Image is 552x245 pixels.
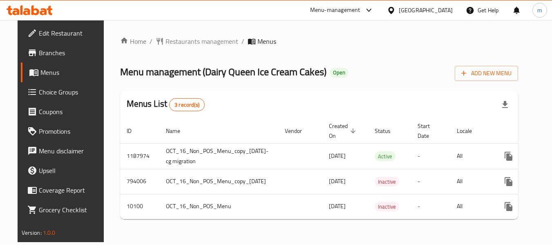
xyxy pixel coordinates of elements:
[127,98,205,111] h2: Menus List
[21,200,110,220] a: Grocery Checklist
[450,143,492,169] td: All
[375,126,401,136] span: Status
[21,121,110,141] a: Promotions
[120,36,146,46] a: Home
[43,227,56,238] span: 1.0.0
[21,102,110,121] a: Coupons
[39,87,103,97] span: Choice Groups
[310,5,360,15] div: Menu-management
[159,143,278,169] td: OCT_16_Non_POS_Menu_copy_[DATE]-cg migration
[329,201,346,211] span: [DATE]
[150,36,152,46] li: /
[329,121,358,141] span: Created On
[120,63,326,81] span: Menu management ( Dairy Queen Ice Cream Cakes )
[39,185,103,195] span: Coverage Report
[159,194,278,219] td: OCT_16_Non_POS_Menu
[21,43,110,63] a: Branches
[375,177,399,187] span: Inactive
[21,180,110,200] a: Coverage Report
[127,126,142,136] span: ID
[21,23,110,43] a: Edit Restaurant
[39,28,103,38] span: Edit Restaurant
[257,36,276,46] span: Menus
[499,172,518,191] button: more
[499,197,518,216] button: more
[165,36,238,46] span: Restaurants management
[375,202,399,211] span: Inactive
[329,151,346,161] span: [DATE]
[461,68,512,79] span: Add New Menu
[330,68,349,78] div: Open
[39,166,103,175] span: Upsell
[21,161,110,180] a: Upsell
[39,205,103,215] span: Grocery Checklist
[159,169,278,194] td: OCT_16_Non_POS_Menu_copy_[DATE]
[285,126,313,136] span: Vendor
[170,101,204,109] span: 3 record(s)
[418,121,440,141] span: Start Date
[22,227,42,238] span: Version:
[455,66,518,81] button: Add New Menu
[21,82,110,102] a: Choice Groups
[120,143,159,169] td: 1187974
[241,36,244,46] li: /
[450,169,492,194] td: All
[537,6,542,15] span: m
[120,36,518,46] nav: breadcrumb
[169,98,205,111] div: Total records count
[39,146,103,156] span: Menu disclaimer
[21,141,110,161] a: Menu disclaimer
[411,169,450,194] td: -
[40,67,103,77] span: Menus
[39,107,103,117] span: Coupons
[330,69,349,76] span: Open
[329,176,346,187] span: [DATE]
[411,194,450,219] td: -
[120,169,159,194] td: 794006
[166,126,191,136] span: Name
[39,48,103,58] span: Branches
[495,95,515,115] div: Export file
[499,146,518,166] button: more
[39,126,103,136] span: Promotions
[399,6,453,15] div: [GEOGRAPHIC_DATA]
[411,143,450,169] td: -
[120,194,159,219] td: 10100
[156,36,238,46] a: Restaurants management
[457,126,483,136] span: Locale
[450,194,492,219] td: All
[375,152,396,161] span: Active
[375,151,396,161] div: Active
[21,63,110,82] a: Menus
